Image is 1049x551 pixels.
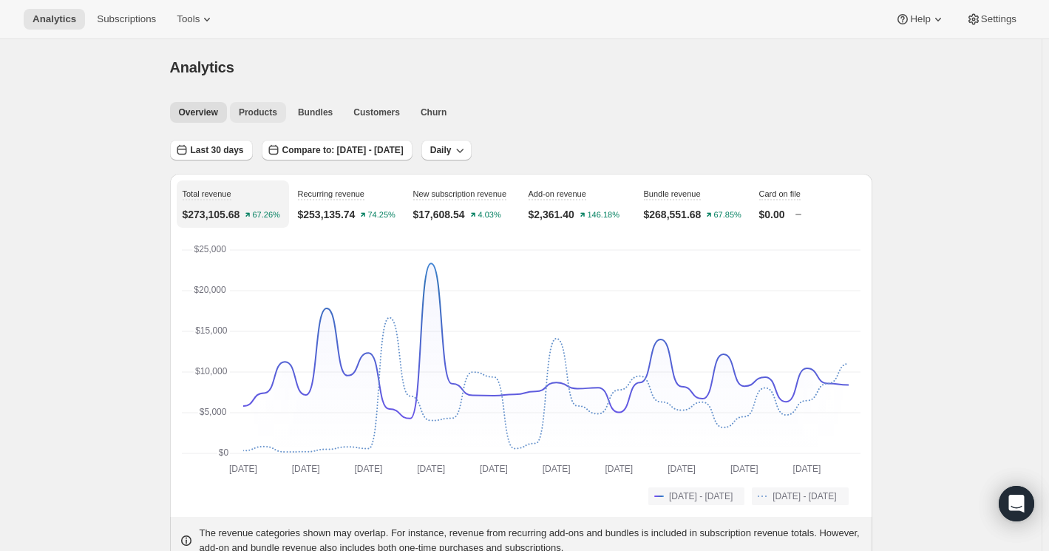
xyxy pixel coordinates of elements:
[218,447,228,458] text: $0
[168,9,223,30] button: Tools
[542,464,570,474] text: [DATE]
[730,464,758,474] text: [DATE]
[88,9,165,30] button: Subscriptions
[529,207,574,222] p: $2,361.40
[194,285,226,295] text: $20,000
[648,487,744,505] button: [DATE] - [DATE]
[253,211,281,220] text: 67.26%
[910,13,930,25] span: Help
[199,407,226,417] text: $5,000
[298,189,365,198] span: Recurring revenue
[195,366,228,376] text: $10,000
[644,189,701,198] span: Bundle revenue
[529,189,586,198] span: Add-on revenue
[587,211,619,220] text: 146.18%
[229,464,257,474] text: [DATE]
[421,140,472,160] button: Daily
[886,9,954,30] button: Help
[752,487,848,505] button: [DATE] - [DATE]
[413,207,465,222] p: $17,608.54
[298,107,333,118] span: Bundles
[417,464,445,474] text: [DATE]
[981,13,1016,25] span: Settings
[183,207,240,222] p: $273,105.68
[644,207,702,222] p: $268,551.68
[668,464,696,474] text: [DATE]
[605,464,633,474] text: [DATE]
[353,107,400,118] span: Customers
[773,490,836,502] span: [DATE] - [DATE]
[282,144,404,156] span: Compare to: [DATE] - [DATE]
[97,13,156,25] span: Subscriptions
[177,13,200,25] span: Tools
[170,140,253,160] button: Last 30 days
[33,13,76,25] span: Analytics
[957,9,1025,30] button: Settings
[759,189,801,198] span: Card on file
[669,490,733,502] span: [DATE] - [DATE]
[368,211,396,220] text: 74.25%
[759,207,785,222] p: $0.00
[191,144,244,156] span: Last 30 days
[24,9,85,30] button: Analytics
[792,464,821,474] text: [DATE]
[999,486,1034,521] div: Open Intercom Messenger
[170,59,234,75] span: Analytics
[354,464,382,474] text: [DATE]
[714,211,742,220] text: 67.85%
[183,189,231,198] span: Total revenue
[298,207,356,222] p: $253,135.74
[478,211,500,220] text: 4.03%
[421,107,447,118] span: Churn
[413,189,507,198] span: New subscription revenue
[194,244,226,254] text: $25,000
[479,464,507,474] text: [DATE]
[291,464,319,474] text: [DATE]
[195,325,228,336] text: $15,000
[179,107,218,118] span: Overview
[430,144,452,156] span: Daily
[262,140,413,160] button: Compare to: [DATE] - [DATE]
[239,107,277,118] span: Products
